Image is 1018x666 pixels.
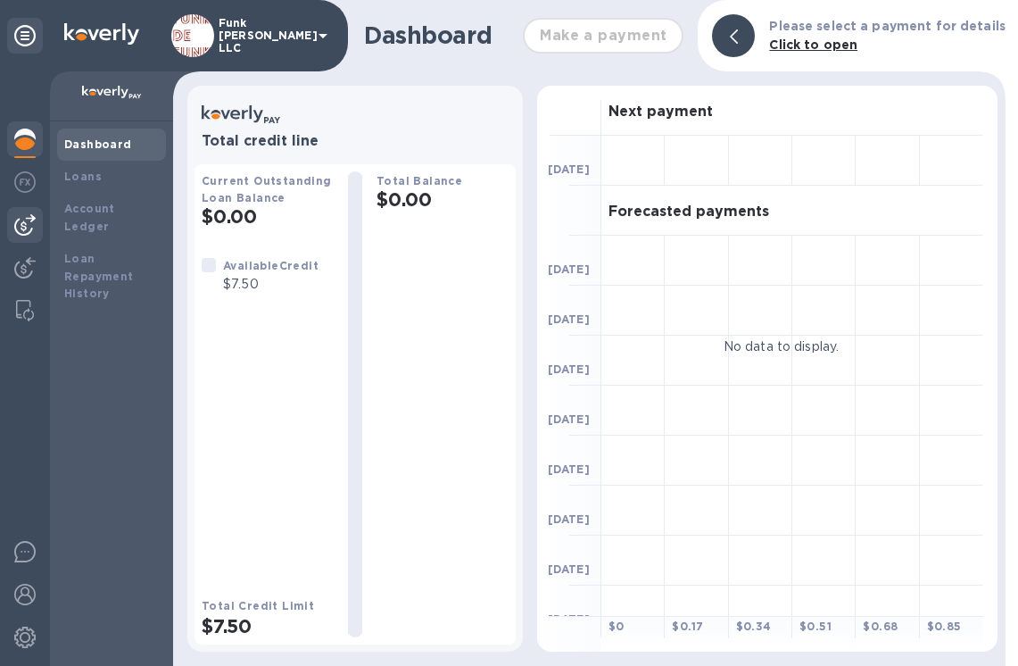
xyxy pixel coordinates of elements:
[548,462,590,476] b: [DATE]
[736,620,772,633] b: $ 0.34
[608,620,625,633] b: $ 0
[223,259,319,272] b: Available Credit
[863,620,898,633] b: $ 0.68
[202,174,332,204] b: Current Outstanding Loan Balance
[64,170,102,183] b: Loans
[724,337,840,355] p: No data to display.
[202,205,334,228] h2: $0.00
[364,21,514,50] h1: Dashboard
[608,104,713,121] h3: Next payment
[202,133,509,150] h3: Total credit line
[548,412,590,426] b: [DATE]
[202,599,314,612] b: Total Credit Limit
[672,620,703,633] b: $ 0.17
[14,171,36,193] img: Foreign exchange
[548,362,590,376] b: [DATE]
[769,37,857,52] b: Click to open
[769,19,1006,33] b: Please select a payment for details
[548,562,590,576] b: [DATE]
[64,23,139,45] img: Logo
[608,204,769,221] h3: Forecasted payments
[377,188,509,211] h2: $0.00
[548,262,590,276] b: [DATE]
[202,615,334,637] h2: $7.50
[548,312,590,326] b: [DATE]
[7,18,43,54] div: Unpin categories
[377,174,462,187] b: Total Balance
[219,17,308,54] p: Funk [PERSON_NAME] LLC
[223,275,319,294] p: $7.50
[548,162,590,176] b: [DATE]
[548,612,590,626] b: [DATE]
[927,620,962,633] b: $ 0.85
[64,202,115,233] b: Account Ledger
[799,620,832,633] b: $ 0.51
[548,512,590,526] b: [DATE]
[64,252,134,301] b: Loan Repayment History
[64,137,132,151] b: Dashboard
